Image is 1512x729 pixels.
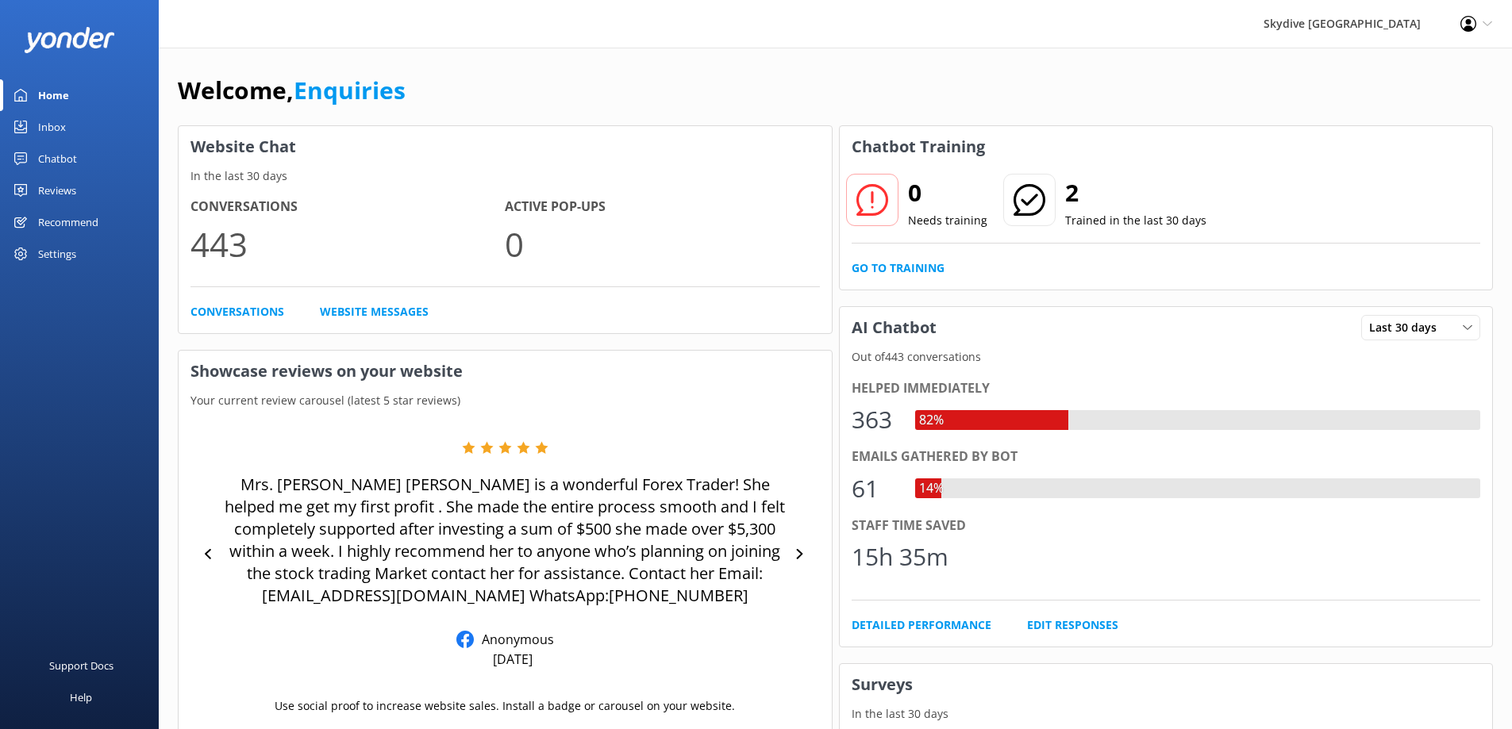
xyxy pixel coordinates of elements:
[70,681,92,713] div: Help
[840,664,1493,705] h3: Surveys
[456,631,474,648] img: Facebook Reviews
[840,348,1493,366] p: Out of 443 conversations
[38,79,69,111] div: Home
[222,474,788,607] p: Mrs. [PERSON_NAME] [PERSON_NAME] is a wonderful Forex Trader! She helped me get my first profit ....
[915,478,948,499] div: 14%
[908,174,987,212] h2: 0
[915,410,948,431] div: 82%
[852,470,899,508] div: 61
[38,175,76,206] div: Reviews
[474,631,554,648] p: Anonymous
[179,392,832,409] p: Your current review carousel (latest 5 star reviews)
[852,516,1481,536] div: Staff time saved
[190,197,505,217] h4: Conversations
[840,307,948,348] h3: AI Chatbot
[190,303,284,320] a: Conversations
[852,401,899,439] div: 363
[852,447,1481,467] div: Emails gathered by bot
[493,650,533,668] p: [DATE]
[1065,212,1206,229] p: Trained in the last 30 days
[852,616,991,634] a: Detailed Performance
[505,197,819,217] h4: Active Pop-ups
[320,303,429,320] a: Website Messages
[38,111,66,143] div: Inbox
[1027,616,1118,634] a: Edit Responses
[852,378,1481,399] div: Helped immediately
[190,217,505,270] p: 443
[908,212,987,229] p: Needs training
[1065,174,1206,212] h2: 2
[852,259,945,277] a: Go to Training
[840,705,1493,723] p: In the last 30 days
[178,71,406,109] h1: Welcome,
[179,126,832,167] h3: Website Chat
[1369,319,1446,336] span: Last 30 days
[505,217,819,270] p: 0
[275,697,735,715] p: Use social proof to increase website sales. Install a badge or carousel on your website.
[179,351,832,392] h3: Showcase reviews on your website
[840,126,997,167] h3: Chatbot Training
[38,206,98,238] div: Recommend
[294,74,406,106] a: Enquiries
[38,143,77,175] div: Chatbot
[24,27,115,53] img: yonder-white-logo.png
[38,238,76,270] div: Settings
[179,167,832,185] p: In the last 30 days
[852,538,948,576] div: 15h 35m
[49,650,113,681] div: Support Docs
